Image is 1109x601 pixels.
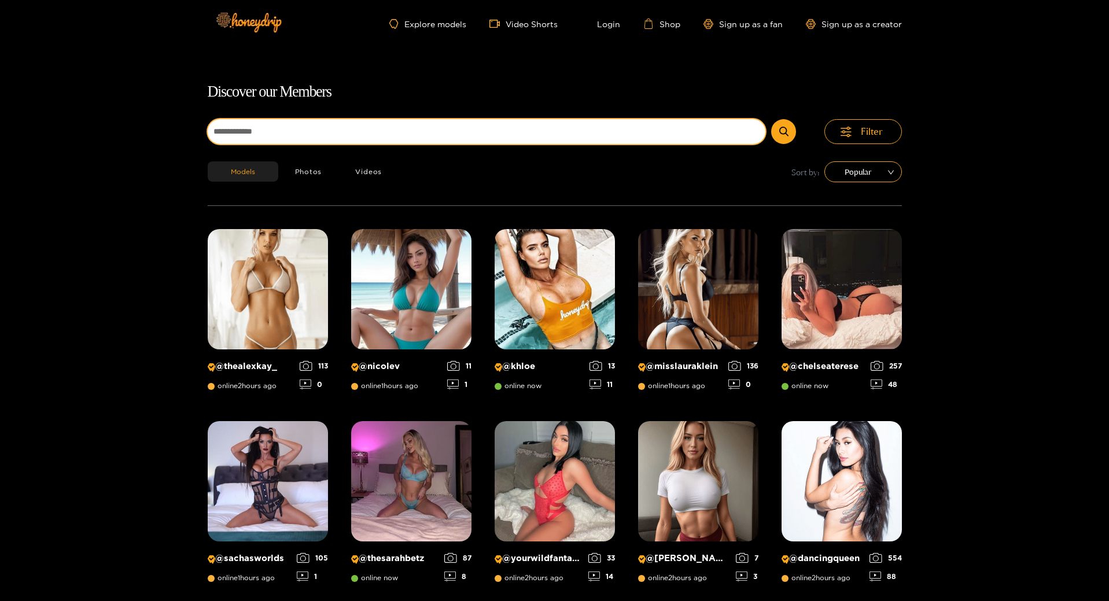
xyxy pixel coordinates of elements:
[351,421,471,590] a: Creator Profile Image: thesarahbetz@thesarahbetzonline now878
[489,19,506,29] span: video-camera
[861,125,883,138] span: Filter
[495,229,615,398] a: Creator Profile Image: khloe@khloeonline now1311
[208,229,328,349] img: Creator Profile Image: thealexkay_
[589,379,615,389] div: 11
[643,19,680,29] a: Shop
[736,571,758,581] div: 3
[638,361,723,372] p: @ misslauraklein
[208,361,294,372] p: @ thealexkay_
[351,421,471,541] img: Creator Profile Image: thesarahbetz
[208,421,328,541] img: Creator Profile Image: sachasworlds
[638,229,758,349] img: Creator Profile Image: misslauraklein
[581,19,620,29] a: Login
[782,382,828,390] span: online now
[638,574,707,582] span: online 2 hours ago
[351,361,441,372] p: @ nicolev
[495,574,563,582] span: online 2 hours ago
[208,161,278,182] button: Models
[806,19,902,29] a: Sign up as a creator
[351,229,471,398] a: Creator Profile Image: nicolev@nicolevonline1hours ago111
[495,229,615,349] img: Creator Profile Image: khloe
[833,163,893,180] span: Popular
[782,421,902,541] img: Creator Profile Image: dancingqueen
[869,571,902,581] div: 88
[638,421,758,590] a: Creator Profile Image: michelle@[PERSON_NAME]online2hours ago73
[771,119,796,144] button: Submit Search
[638,553,730,564] p: @ [PERSON_NAME]
[447,361,471,371] div: 11
[495,553,583,564] p: @ yourwildfantasyy69
[444,553,471,563] div: 87
[728,379,758,389] div: 0
[871,379,902,389] div: 48
[736,553,758,563] div: 7
[782,574,850,582] span: online 2 hours ago
[782,361,865,372] p: @ chelseaterese
[489,19,558,29] a: Video Shorts
[208,382,277,390] span: online 2 hours ago
[728,361,758,371] div: 136
[447,379,471,389] div: 1
[351,382,418,390] span: online 1 hours ago
[338,161,399,182] button: Videos
[208,574,275,582] span: online 1 hours ago
[782,553,864,564] p: @ dancingqueen
[278,161,339,182] button: Photos
[208,229,328,398] a: Creator Profile Image: thealexkay_@thealexkay_online2hours ago1130
[824,161,902,182] div: sort
[208,80,902,104] h1: Discover our Members
[389,19,466,29] a: Explore models
[495,421,615,590] a: Creator Profile Image: yourwildfantasyy69@yourwildfantasyy69online2hours ago3314
[791,165,820,179] span: Sort by:
[589,361,615,371] div: 13
[782,229,902,349] img: Creator Profile Image: chelseaterese
[824,119,902,144] button: Filter
[782,229,902,398] a: Creator Profile Image: chelseaterese@chelseatereseonline now25748
[869,553,902,563] div: 554
[495,382,541,390] span: online now
[444,571,471,581] div: 8
[297,571,328,581] div: 1
[300,361,328,371] div: 113
[782,421,902,590] a: Creator Profile Image: dancingqueen@dancingqueenonline2hours ago55488
[638,421,758,541] img: Creator Profile Image: michelle
[300,379,328,389] div: 0
[495,361,584,372] p: @ khloe
[638,229,758,398] a: Creator Profile Image: misslauraklein@misslaurakleinonline1hours ago1360
[638,382,705,390] span: online 1 hours ago
[351,574,398,582] span: online now
[871,361,902,371] div: 257
[588,571,615,581] div: 14
[588,553,615,563] div: 33
[208,421,328,590] a: Creator Profile Image: sachasworlds@sachasworldsonline1hours ago1051
[703,19,783,29] a: Sign up as a fan
[351,553,439,564] p: @ thesarahbetz
[351,229,471,349] img: Creator Profile Image: nicolev
[297,553,328,563] div: 105
[208,553,291,564] p: @ sachasworlds
[495,421,615,541] img: Creator Profile Image: yourwildfantasyy69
